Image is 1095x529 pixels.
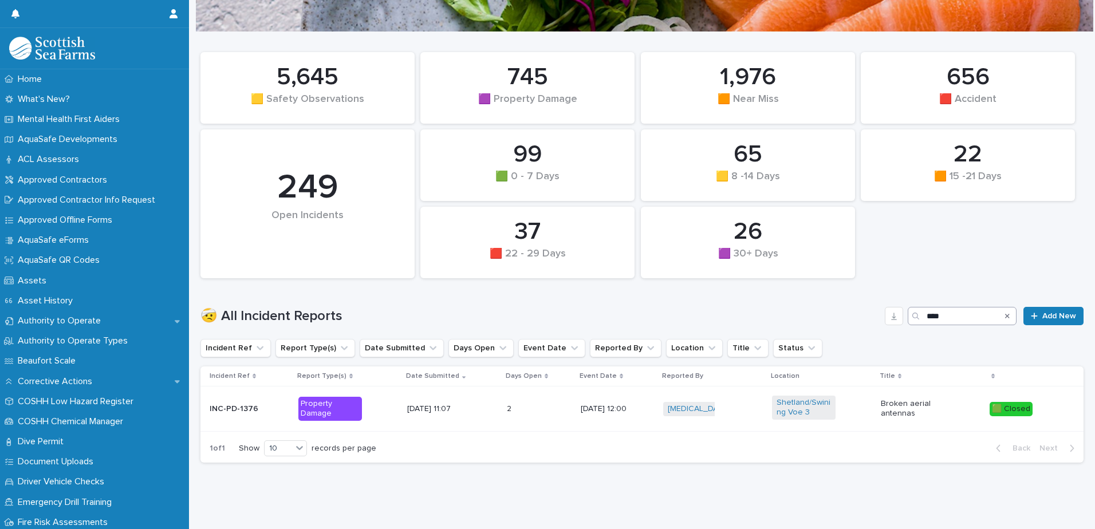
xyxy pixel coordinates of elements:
h1: 🤕 All Incident Reports [200,308,880,325]
a: Add New [1023,307,1084,325]
p: Approved Offline Forms [13,215,121,226]
span: Add New [1042,312,1076,320]
p: Dive Permit [13,436,73,447]
p: [DATE] 11:07 [407,404,471,414]
p: Driver Vehicle Checks [13,476,113,487]
div: 37 [440,218,615,246]
p: Home [13,74,51,85]
p: COSHH Chemical Manager [13,416,132,427]
span: Back [1006,444,1030,452]
p: Authority to Operate [13,315,110,326]
a: Shetland/Swining Voe 3 [777,398,831,417]
p: Show [239,444,259,453]
p: Beaufort Scale [13,356,85,366]
button: Next [1035,443,1084,453]
div: 26 [660,218,836,246]
div: 🟥 22 - 29 Days [440,248,615,272]
a: [MEDICAL_DATA][PERSON_NAME] [668,404,792,414]
button: Report Type(s) [275,339,355,357]
p: Days Open [506,370,542,382]
p: Approved Contractors [13,175,116,185]
p: records per page [312,444,376,453]
div: 🟪 30+ Days [660,248,836,272]
div: 🟧 Near Miss [660,93,836,117]
p: Incident Ref [210,370,250,382]
div: Property Damage [298,397,362,421]
p: Location [771,370,799,382]
span: Next [1039,444,1065,452]
p: Document Uploads [13,456,103,467]
p: Corrective Actions [13,376,101,387]
button: Event Date [518,339,585,357]
button: Status [773,339,822,357]
p: Date Submitted [406,370,459,382]
p: AquaSafe QR Codes [13,255,109,266]
div: 🟪 Property Damage [440,93,615,117]
div: 5,645 [220,63,395,92]
p: Broken aerial antennas [881,399,944,419]
div: 🟧 15 -21 Days [880,171,1055,195]
div: 22 [880,140,1055,169]
p: [DATE] 12:00 [581,404,644,414]
p: COSHH Low Hazard Register [13,396,143,407]
p: Asset History [13,295,82,306]
img: bPIBxiqnSb2ggTQWdOVV [9,37,95,60]
p: Approved Contractor Info Request [13,195,164,206]
div: 1,976 [660,63,836,92]
p: Reported By [662,370,703,382]
p: ACL Assessors [13,154,88,165]
p: Mental Health First Aiders [13,114,129,125]
button: Days Open [448,339,514,357]
p: Title [880,370,895,382]
div: 10 [265,443,292,455]
p: Emergency Drill Training [13,497,121,508]
div: 🟥 Accident [880,93,1055,117]
p: What's New? [13,94,79,105]
button: Back [987,443,1035,453]
button: Location [666,339,723,357]
p: Report Type(s) [297,370,346,382]
div: 🟩 Closed [990,402,1033,416]
button: Date Submitted [360,339,444,357]
p: AquaSafe eForms [13,235,98,246]
button: Incident Ref [200,339,271,357]
p: 2 [507,402,514,414]
tr: INC-PD-1376Property Damage[DATE] 11:0722 [DATE] 12:00[MEDICAL_DATA][PERSON_NAME] Shetland/Swining... [200,386,1084,432]
div: 249 [220,167,395,208]
input: Search [908,307,1017,325]
div: 🟨 8 -14 Days [660,171,836,195]
div: Open Incidents [220,210,395,246]
p: 1 of 1 [200,435,234,463]
button: Reported By [590,339,661,357]
div: 65 [660,140,836,169]
button: Title [727,339,769,357]
div: 🟨 Safety Observations [220,93,395,117]
p: Fire Risk Assessments [13,517,117,528]
p: Authority to Operate Types [13,335,137,346]
p: AquaSafe Developments [13,134,127,145]
p: Assets [13,275,56,286]
p: INC-PD-1376 [210,404,273,414]
div: 99 [440,140,615,169]
div: 656 [880,63,1055,92]
div: 745 [440,63,615,92]
p: Event Date [580,370,617,382]
div: 🟩 0 - 7 Days [440,171,615,195]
